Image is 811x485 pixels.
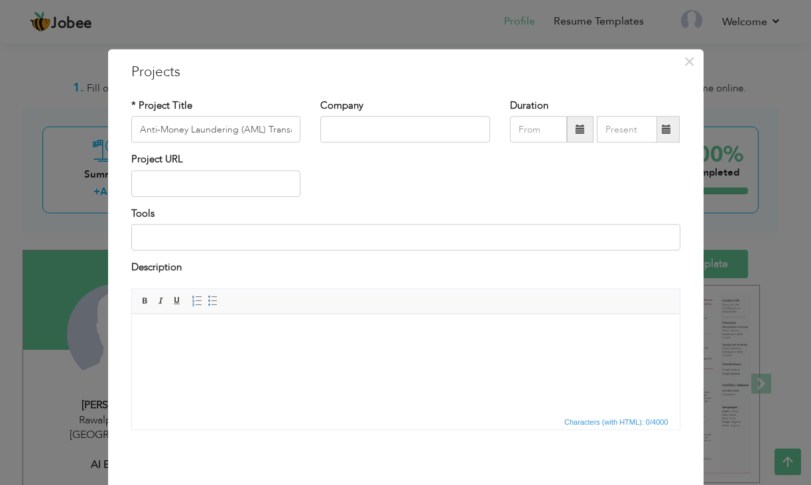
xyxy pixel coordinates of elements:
label: Duration [510,99,548,113]
a: Italic [154,294,168,308]
label: Project URL [131,153,183,167]
label: Tools [131,207,155,221]
h3: Projects [131,62,680,82]
span: Characters (with HTML): 0/4000 [562,416,671,428]
input: Present [597,117,657,143]
label: Description [131,260,182,274]
a: Insert/Remove Numbered List [190,294,204,308]
a: Bold [138,294,153,308]
a: Underline [170,294,184,308]
span: × [684,50,695,74]
iframe: Rich Text Editor, projectEditor [132,314,680,413]
label: Company [320,99,363,113]
div: Statistics [562,416,672,428]
button: Close [679,51,700,72]
label: * Project Title [131,99,192,113]
a: Insert/Remove Bulleted List [206,294,220,308]
input: From [510,117,567,143]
